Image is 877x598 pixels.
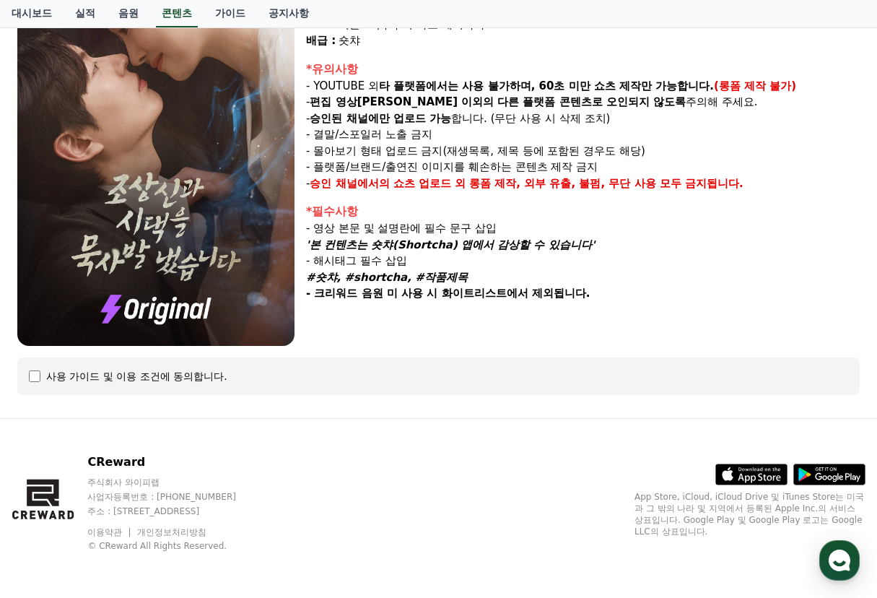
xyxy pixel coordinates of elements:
div: 배급 : [306,32,336,49]
strong: 편집 영상[PERSON_NAME] 이외의 [310,95,494,108]
strong: 타 플랫폼에서는 사용 불가하며, 60초 미만 쇼츠 제작만 가능합니다. [379,79,714,92]
span: 홈 [45,480,54,491]
p: 사업자등록번호 : [PHONE_NUMBER] [87,491,263,503]
strong: 승인된 채널에만 업로드 가능 [310,112,451,125]
p: - 합니다. (무단 사용 시 삭제 조치) [306,110,860,127]
p: 주식회사 와이피랩 [87,477,263,488]
strong: (롱폼 제작 불가) [714,79,796,92]
p: 주소 : [STREET_ADDRESS] [87,506,263,517]
p: - 결말/스포일러 노출 금지 [306,126,860,143]
a: 개인정보처리방침 [137,527,206,537]
p: - YOUTUBE 외 [306,78,860,95]
div: *필수사항 [306,203,860,220]
p: - 플랫폼/브랜드/출연진 이미지를 훼손하는 콘텐츠 제작 금지 [306,159,860,175]
strong: 승인 채널에서의 쇼츠 업로드 외 [310,177,466,190]
p: CReward [87,454,263,471]
div: *유의사항 [306,61,860,78]
p: - 해시태그 필수 삽입 [306,253,860,269]
em: '본 컨텐츠는 숏챠(Shortcha) 앱에서 감상할 수 있습니다' [306,238,595,251]
div: 숏챠 [339,32,860,49]
span: 대화 [132,480,149,492]
em: #숏챠, #shortcha, #작품제목 [306,271,468,284]
a: 홈 [4,458,95,494]
strong: - 크리워드 음원 미 사용 시 화이트리스트에서 제외됩니다. [306,287,590,300]
strong: 다른 플랫폼 콘텐츠로 오인되지 않도록 [497,95,686,108]
p: - 영상 본문 및 설명란에 필수 문구 삽입 [306,220,860,237]
strong: 롱폼 제작, 외부 유출, 불펌, 무단 사용 모두 금지됩니다. [469,177,743,190]
div: 사용 가이드 및 이용 조건에 동의합니다. [46,369,227,383]
p: - [306,175,860,192]
a: 설정 [186,458,277,494]
a: 이용약관 [87,527,133,537]
p: - 주의해 주세요. [306,94,860,110]
p: - 몰아보기 형태 업로드 금지(재생목록, 제목 등에 포함된 경우도 해당) [306,143,860,160]
a: 대화 [95,458,186,494]
p: © CReward All Rights Reserved. [87,540,263,552]
p: App Store, iCloud, iCloud Drive 및 iTunes Store는 미국과 그 밖의 나라 및 지역에서 등록된 Apple Inc.의 서비스 상표입니다. Goo... [634,491,865,537]
span: 설정 [223,480,240,491]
